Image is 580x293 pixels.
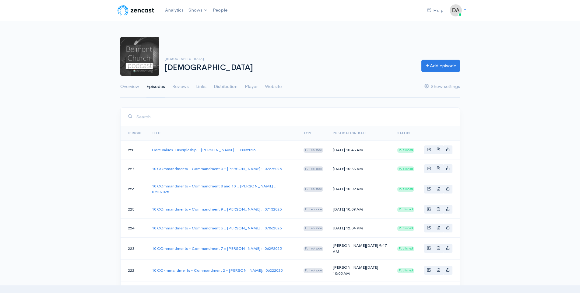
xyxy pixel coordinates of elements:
[421,60,460,72] a: Add episode
[397,226,414,231] span: Published
[152,225,282,231] a: 10 COmmandments - Commandment 6 :: [PERSON_NAME] :: 07062025
[424,185,452,194] div: Basic example
[304,131,312,135] a: Type
[328,219,392,238] td: [DATE] 12:04 PM
[397,148,414,153] span: Published
[172,76,189,98] a: Reviews
[146,76,165,98] a: Episodes
[328,141,392,159] td: [DATE] 10:43 AM
[163,4,186,17] a: Analytics
[397,131,410,135] span: Status
[121,141,147,159] td: 228
[304,166,323,171] span: Full episode
[117,4,155,16] img: ZenCast Logo
[304,187,323,192] span: Full episode
[424,266,452,275] div: Basic example
[214,76,237,98] a: Distribution
[397,268,414,273] span: Published
[304,207,323,212] span: Full episode
[328,178,392,200] td: [DATE] 10:09 AM
[152,131,161,135] a: Title
[424,205,452,214] div: Basic example
[152,166,282,171] a: 10 COmmandments - Commandment 3 :: [PERSON_NAME] :: 07272025
[165,57,414,61] h6: [DEMOGRAPHIC_DATA]
[333,131,367,135] a: Publication date
[128,131,142,135] a: Episode
[397,207,414,212] span: Published
[328,200,392,219] td: [DATE] 10:09 AM
[424,164,452,173] div: Basic example
[165,63,414,72] h1: [DEMOGRAPHIC_DATA]
[121,260,147,281] td: 222
[265,76,282,98] a: Website
[186,4,210,17] a: Shows
[328,260,392,281] td: [PERSON_NAME][DATE] 10:05 AM
[304,268,323,273] span: Full episode
[136,110,452,123] input: Search
[121,178,147,200] td: 226
[210,4,230,17] a: People
[559,272,574,287] iframe: gist-messenger-bubble-iframe
[120,76,139,98] a: Overview
[424,244,452,253] div: Basic example
[424,4,446,17] a: Help
[397,187,414,192] span: Published
[152,183,276,195] a: 10 COmmandments - Commandment 8 and 10 :: [PERSON_NAME] :: 07202025
[424,76,460,98] a: Show settings
[121,159,147,178] td: 227
[196,76,206,98] a: Links
[450,4,462,16] img: ...
[152,147,255,152] a: Core Values-Discipleship :: [PERSON_NAME] :: 08032025
[328,159,392,178] td: [DATE] 10:33 AM
[152,246,282,251] a: 10 COmmandments - Commandment 7 :: [PERSON_NAME] :: 06292025
[121,238,147,260] td: 223
[152,207,282,212] a: 10 COmmandments - Commandment 9 :: [PERSON_NAME] :: 07132025
[304,246,323,251] span: Full episode
[397,246,414,251] span: Published
[424,145,452,154] div: Basic example
[121,219,147,238] td: 224
[328,238,392,260] td: [PERSON_NAME][DATE] 9:47 AM
[397,166,414,171] span: Published
[304,226,323,231] span: Full episode
[304,148,323,153] span: Full episode
[424,224,452,232] div: Basic example
[245,76,258,98] a: Player
[121,200,147,219] td: 225
[152,268,283,273] a: 10 CO-mmandments - Commandment 2 - [PERSON_NAME]:: 06222025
